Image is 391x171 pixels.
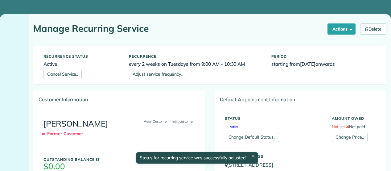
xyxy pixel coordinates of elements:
[171,119,196,124] a: Edit customer
[225,154,377,158] h5: Service Address
[43,61,120,67] h6: Active
[43,119,108,129] a: [PERSON_NAME]
[300,61,315,67] span: [DATE]
[271,54,376,58] h5: Period
[332,133,367,142] a: Change Price..
[332,124,345,129] span: Not set
[271,61,376,67] h6: starting from onwards
[225,125,238,128] span: Active
[136,152,258,164] div: Status for recurring service was successfully adjusted!
[129,54,262,58] h5: Recurrence
[225,161,377,169] p: [STREET_ADDRESS]
[43,157,196,161] h5: Outstanding Balance
[332,116,376,120] h5: Amount Owed
[33,23,323,34] h1: Manage Recurring Service
[360,23,386,35] a: Delete
[43,54,120,58] h5: Recurrence status
[142,119,170,124] a: View Customer
[43,162,196,171] h3: $0.00
[225,116,323,120] h5: Status
[327,23,356,35] button: Actions
[215,91,386,108] div: Default Appointment Information
[225,133,279,142] a: Change Default Status..
[34,91,205,108] div: Customer Information
[129,70,186,79] a: Adjust service frequency..
[43,128,86,139] span: Former Customer
[327,113,381,142] div: Not paid
[129,61,262,67] h6: every 2 weeks on Tuesdays from 9:00 AM - 10:30 AM
[43,70,82,79] a: Cancel Service..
